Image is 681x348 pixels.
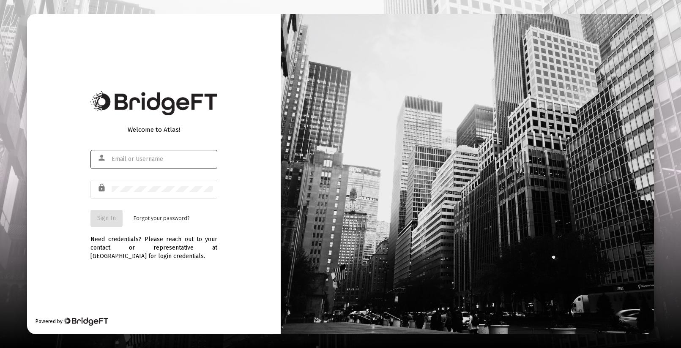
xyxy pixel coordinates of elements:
input: Email or Username [112,156,213,163]
div: Need credentials? Please reach out to your contact or representative at [GEOGRAPHIC_DATA] for log... [90,227,217,261]
div: Welcome to Atlas! [90,125,217,134]
mat-icon: person [97,153,107,163]
span: Sign In [97,215,116,222]
img: Bridge Financial Technology Logo [90,91,217,115]
mat-icon: lock [97,183,107,193]
a: Forgot your password? [134,214,189,223]
button: Sign In [90,210,123,227]
img: Bridge Financial Technology Logo [63,317,108,326]
div: Powered by [36,317,108,326]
